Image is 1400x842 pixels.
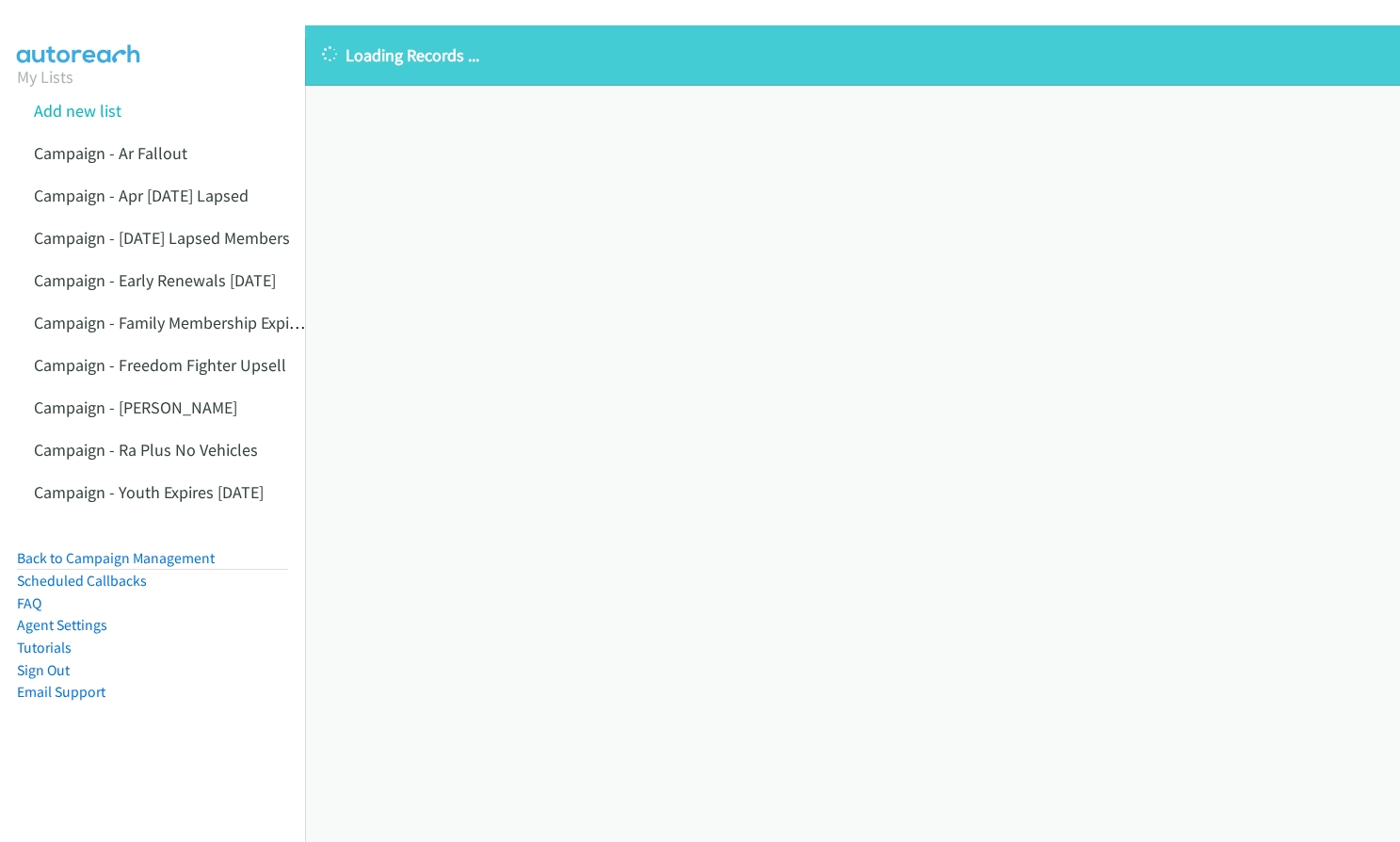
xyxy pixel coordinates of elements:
[34,100,121,121] a: Add new list
[17,639,72,656] a: Tutorials
[17,661,70,679] a: Sign Out
[34,185,249,206] a: Campaign - Apr [DATE] Lapsed
[34,227,290,249] a: Campaign - [DATE] Lapsed Members
[34,397,237,418] a: Campaign - [PERSON_NAME]
[34,142,187,164] a: Campaign - Ar Fallout
[17,683,105,701] a: Email Support
[17,594,41,612] a: FAQ
[17,549,215,567] a: Back to Campaign Management
[322,42,1383,68] p: Loading Records ...
[34,439,258,461] a: Campaign - Ra Plus No Vehicles
[17,572,147,590] a: Scheduled Callbacks
[34,269,276,291] a: Campaign - Early Renewals [DATE]
[17,66,73,88] a: My Lists
[17,616,107,634] a: Agent Settings
[34,481,264,503] a: Campaign - Youth Expires [DATE]
[34,312,361,333] a: Campaign - Family Membership Expires [DATE]
[34,354,286,376] a: Campaign - Freedom Fighter Upsell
